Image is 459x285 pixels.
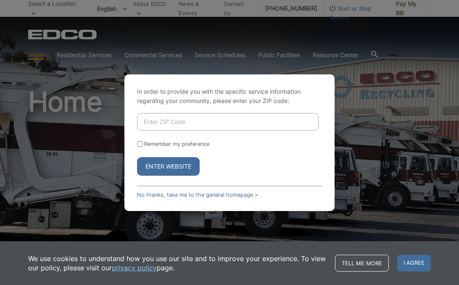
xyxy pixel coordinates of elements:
[137,87,322,106] p: In order to provide you with the specific service information regarding your community, please en...
[144,141,209,147] label: Remember my preference
[28,254,327,272] p: We use cookies to understand how you use our site and to improve your experience. To view our pol...
[335,255,389,272] a: Tell me more
[112,263,157,272] a: privacy policy
[137,157,200,176] button: Enter Website
[397,255,431,272] span: I agree
[137,113,319,131] input: Enter ZIP Code
[137,192,258,198] a: No thanks, take me to the general homepage >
